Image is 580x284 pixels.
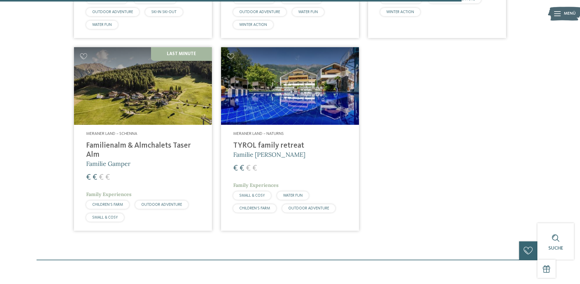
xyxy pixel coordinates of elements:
[92,216,118,219] span: SMALL & COSY
[252,164,257,172] span: €
[92,23,112,27] span: WATER FUN
[92,203,123,207] span: CHILDREN’S FARM
[283,194,303,198] span: WATER FUN
[86,191,132,197] span: Family Experiences
[151,10,177,14] span: SKI-IN SKI-OUT
[239,194,265,198] span: SMALL & COSY
[298,10,318,14] span: WATER FUN
[239,10,280,14] span: OUTDOOR ADVENTURE
[86,160,131,167] span: Familie Gamper
[548,246,563,251] span: Suche
[86,174,91,181] span: €
[105,174,110,181] span: €
[288,206,329,210] span: OUTDOOR ADVENTURE
[233,151,305,158] span: Familie [PERSON_NAME]
[86,141,200,160] h4: Familienalm & Almchalets Taser Alm
[239,23,267,27] span: WINTER ACTION
[233,182,279,188] span: Family Experiences
[74,47,212,231] a: Familienhotels gesucht? Hier findet ihr die besten! Last Minute Meraner Land – Schenna Familienal...
[86,131,137,136] span: Meraner Land – Schenna
[93,174,97,181] span: €
[233,141,347,150] h4: TYROL family retreat
[74,47,212,125] img: Familienhotels gesucht? Hier findet ihr die besten!
[221,47,359,231] a: Familienhotels gesucht? Hier findet ihr die besten! Meraner Land – Naturns TYROL family retreat F...
[233,131,284,136] span: Meraner Land – Naturns
[221,47,359,125] img: Familien Wellness Residence Tyrol ****
[141,203,182,207] span: OUTDOOR ADVENTURE
[246,164,251,172] span: €
[233,164,238,172] span: €
[99,174,104,181] span: €
[386,10,414,14] span: WINTER ACTION
[239,206,270,210] span: CHILDREN’S FARM
[240,164,244,172] span: €
[92,10,133,14] span: OUTDOOR ADVENTURE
